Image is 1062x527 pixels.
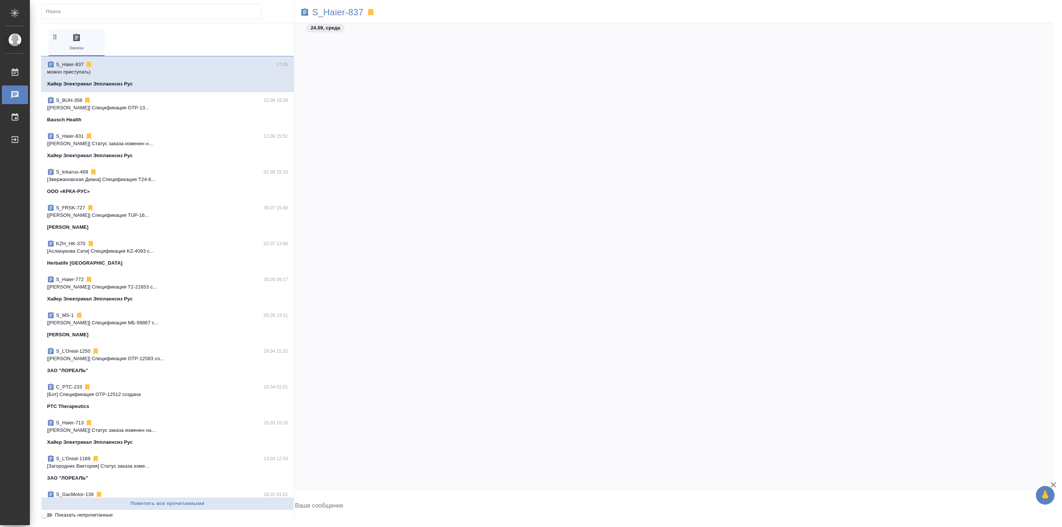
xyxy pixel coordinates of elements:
p: [[PERSON_NAME]] Спецификация МБ-99867 с... [47,319,288,327]
div: S_krkarus-46901.09 15:10[Звержановская Диана] Спецификация T24-6...ООО «КРКА-РУС» [41,164,294,200]
p: [[PERSON_NAME]] Спецификация TUP-16... [47,212,288,219]
div: S_Haier-77230.05 09:17[[PERSON_NAME]] Спецификация Т2-21653 с...Хайер Электрикал Эпплаенсиз Рус [41,271,294,307]
p: [Звержановская Диана] Спецификация T24-6... [47,176,288,183]
p: 22.09 15:28 [264,97,288,104]
p: C_PTC-233 [56,383,82,391]
p: 01.09 15:10 [264,168,288,176]
p: ЗАО "ЛОРЕАЛЬ" [47,474,88,482]
p: [Асланукова Сати] Спецификация KZ-4093 с... [47,247,288,255]
p: [[PERSON_NAME]] Спецификация OTP-13... [47,104,288,112]
div: S_Haier-71325.03 15:26[[PERSON_NAME]] Статус заказа изменен на...Хайер Электрикал Эпплаенсиз Рус [41,415,294,450]
p: S_L’Oreal-1189 [56,455,90,462]
div: S_GacMotor-13928.02 01:01[Бот] Спецификация AU-15707 созданаООО "ГАК МОТОР РУС" [41,486,294,522]
p: 05.05 13:11 [264,312,288,319]
p: S_BUH-358 [56,97,82,104]
svg: Отписаться [90,168,97,176]
p: Хайер Электрикал Эпплаенсиз Рус [47,80,133,88]
p: S_Haier-713 [56,419,84,427]
svg: Отписаться [75,312,83,319]
p: S_Haier-772 [56,276,84,283]
p: S_FRSK-727 [56,204,85,212]
p: 25.03 15:26 [264,419,288,427]
button: 🙏 [1036,486,1055,505]
p: 17:28 [276,61,288,68]
svg: Отписаться [84,383,91,391]
p: 02.07 13:00 [264,240,288,247]
p: 12.09 15:51 [264,132,288,140]
span: Пометить все прочитанными [45,499,290,508]
p: 16.04 01:01 [264,383,288,391]
p: Herbalife [GEOGRAPHIC_DATA] [47,259,122,267]
p: [Загородних Виктория] Статус заказа изме... [47,462,288,470]
svg: Отписаться [85,419,93,427]
p: 13.03 12:53 [264,455,288,462]
p: KZH_HK-370 [56,240,86,247]
svg: Отписаться [85,61,93,68]
svg: Отписаться [92,347,99,355]
p: 29.04 15:32 [264,347,288,355]
span: Заказы [52,33,102,52]
p: S_L’Oreal-1250 [56,347,90,355]
p: ООО «КРКА-РУС» [47,188,90,195]
p: PTC Therapeutics [47,403,89,410]
div: S_BUH-35822.09 15:28[[PERSON_NAME]] Спецификация OTP-13...Bausch Health [41,92,294,128]
p: 28.02 01:01 [264,491,288,498]
svg: Отписаться [92,455,99,462]
p: 30.05 09:17 [264,276,288,283]
a: S_Haier-837 [312,9,363,16]
svg: Отписаться [87,240,94,247]
svg: Отписаться [85,276,93,283]
div: S_Haier-83112.09 15:51[[PERSON_NAME]] Статус заказа изменен н...Хайер Электрикал Эпплаенсиз Рус [41,128,294,164]
p: 24.09, среда [311,24,340,32]
p: ЗАО "ЛОРЕАЛЬ" [47,367,88,374]
div: KZH_HK-37002.07 13:00[Асланукова Сати] Спецификация KZ-4093 с...Herbalife [GEOGRAPHIC_DATA] [41,236,294,271]
p: S_krkarus-469 [56,168,88,176]
div: S_MS-105.05 13:11[[PERSON_NAME]] Спецификация МБ-99867 с...[PERSON_NAME] [41,307,294,343]
button: Пометить все прочитанными [41,497,294,510]
p: [[PERSON_NAME]] Спецификация Т2-21653 с... [47,283,288,291]
p: можно приступать) [47,68,288,76]
p: [PERSON_NAME] [47,224,88,231]
div: C_PTC-23316.04 01:01[Бот] Спецификация OTP-12512 созданаPTC Therapeutics [41,379,294,415]
div: S_Haier-83717:28можно приступать)Хайер Электрикал Эпплаенсиз Рус [41,56,294,92]
p: S_MS-1 [56,312,74,319]
p: 30.07 15:40 [264,204,288,212]
p: S_GacMotor-139 [56,491,94,498]
svg: Отписаться [84,97,91,104]
svg: Отписаться [85,132,93,140]
input: Поиск [46,6,261,17]
p: [PERSON_NAME] [47,331,88,339]
p: [Бот] Спецификация OTP-12512 создана [47,391,288,398]
svg: Зажми и перетащи, чтобы поменять порядок вкладок [52,33,59,40]
p: S_Haier-831 [56,132,84,140]
span: Показать непрочитанные [55,511,113,519]
span: 🙏 [1039,487,1052,503]
div: S_L’Oreal-125029.04 15:32[[PERSON_NAME]] Спецификация OTP-12583 со...ЗАО "ЛОРЕАЛЬ" [41,343,294,379]
svg: Отписаться [87,204,94,212]
p: Хайер Электрикал Эпплаенсиз Рус [47,295,133,303]
p: [[PERSON_NAME]] Статус заказа изменен на... [47,427,288,434]
p: [[PERSON_NAME]] Статус заказа изменен н... [47,140,288,147]
div: S_L’Oreal-118913.03 12:53[Загородних Виктория] Статус заказа изме...ЗАО "ЛОРЕАЛЬ" [41,450,294,486]
p: Bausch Health [47,116,81,124]
p: Хайер Электрикал Эпплаенсиз Рус [47,439,133,446]
div: S_FRSK-72730.07 15:40[[PERSON_NAME]] Спецификация TUP-16...[PERSON_NAME] [41,200,294,236]
p: S_Haier-837 [56,61,84,68]
p: Хайер Электрикал Эпплаенсиз Рус [47,152,133,159]
svg: Отписаться [95,491,103,498]
p: [[PERSON_NAME]] Спецификация OTP-12583 со... [47,355,288,362]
